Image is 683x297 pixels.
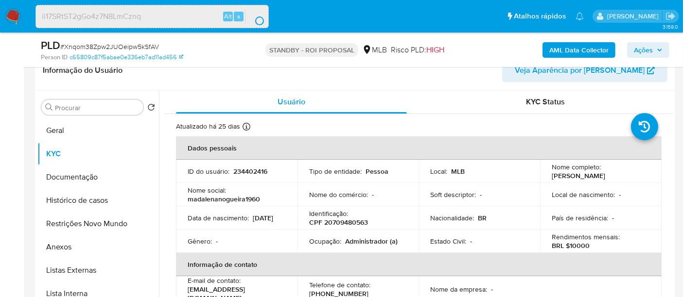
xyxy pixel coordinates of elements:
[237,12,240,21] span: s
[619,190,621,199] p: -
[552,232,620,241] p: Rendimentos mensais :
[188,214,249,222] p: Data de nascimento :
[491,285,493,294] p: -
[543,42,615,58] button: AML Data Collector
[278,96,305,107] span: Usuário
[70,53,183,62] a: c65809c87f5abae0e336eb7ad11ad456
[188,186,226,195] p: Nome social :
[176,136,662,160] th: Dados pessoais
[576,12,584,20] a: Notificações
[526,96,565,107] span: KYC Status
[431,190,476,199] p: Soft descriptor :
[245,10,265,23] button: search-icon
[552,190,615,199] p: Local de nascimento :
[41,53,68,62] b: Person ID
[55,103,140,112] input: Procurar
[224,12,232,21] span: Alt
[502,59,667,82] button: Veja Aparência por [PERSON_NAME]
[37,165,159,189] button: Documentação
[43,66,123,75] h1: Informação do Usuário
[45,103,53,111] button: Procurar
[549,42,609,58] b: AML Data Collector
[176,122,240,131] p: Atualizado há 25 dias
[37,189,159,212] button: Histórico de casos
[431,237,467,246] p: Estado Civil :
[480,190,482,199] p: -
[345,237,398,246] p: Administrador (a)
[514,11,566,21] span: Atalhos rápidos
[36,10,268,23] input: Pesquise usuários ou casos...
[188,195,260,203] p: madalenanogueira1960
[612,214,614,222] p: -
[309,209,348,218] p: Identificação :
[552,171,605,180] p: [PERSON_NAME]
[147,103,155,114] button: Retornar ao pedido padrão
[471,237,473,246] p: -
[478,214,487,222] p: BR
[627,42,669,58] button: Ações
[366,167,388,176] p: Pessoa
[188,276,241,285] p: E-mail de contato :
[431,214,474,222] p: Nacionalidade :
[309,280,370,289] p: Telefone de contato :
[372,190,374,199] p: -
[60,42,159,51] span: # Xnqom38Zpw2JUOeipw5kSfAV
[37,212,159,235] button: Restrições Novo Mundo
[41,37,60,53] b: PLD
[665,11,676,21] a: Sair
[515,59,645,82] span: Veja Aparência por [PERSON_NAME]
[431,285,488,294] p: Nome da empresa :
[552,214,608,222] p: País de residência :
[37,142,159,165] button: KYC
[253,214,273,222] p: [DATE]
[391,45,444,55] span: Risco PLD:
[176,253,662,276] th: Informação de contato
[426,44,444,55] span: HIGH
[37,119,159,142] button: Geral
[552,241,590,250] p: BRL $10000
[265,43,358,57] p: STANDBY - ROI PROPOSAL
[37,235,159,259] button: Anexos
[188,237,212,246] p: Gênero :
[309,218,368,227] p: CPF 20709480563
[309,237,341,246] p: Ocupação :
[309,167,362,176] p: Tipo de entidade :
[431,167,448,176] p: Local :
[233,167,267,176] p: 234402416
[552,163,601,171] p: Nome completo :
[362,45,387,55] div: MLB
[216,237,218,246] p: -
[188,167,229,176] p: ID do usuário :
[663,23,678,31] span: 3.158.0
[37,259,159,282] button: Listas Externas
[607,12,662,21] p: erico.trevizan@mercadopago.com.br
[452,167,465,176] p: MLB
[309,190,368,199] p: Nome do comércio :
[634,42,653,58] span: Ações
